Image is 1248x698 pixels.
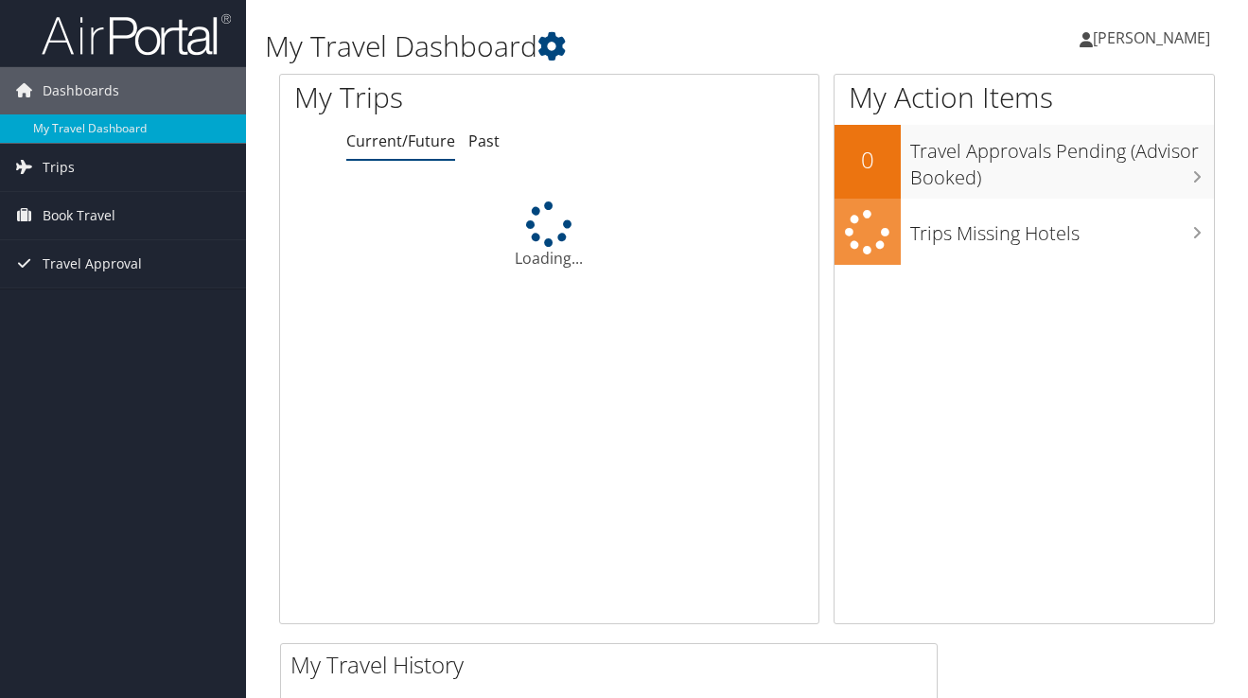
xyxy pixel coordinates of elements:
h2: 0 [835,144,901,176]
h3: Trips Missing Hotels [910,211,1214,247]
img: airportal-logo.png [42,12,231,57]
span: Trips [43,144,75,191]
h3: Travel Approvals Pending (Advisor Booked) [910,129,1214,191]
a: Trips Missing Hotels [835,199,1214,266]
a: [PERSON_NAME] [1080,9,1229,66]
h2: My Travel History [290,649,937,681]
h1: My Travel Dashboard [265,26,907,66]
h1: My Action Items [835,78,1214,117]
span: [PERSON_NAME] [1093,27,1210,48]
h1: My Trips [294,78,580,117]
a: Current/Future [346,131,455,151]
a: Past [468,131,500,151]
span: Travel Approval [43,240,142,288]
span: Book Travel [43,192,115,239]
a: 0Travel Approvals Pending (Advisor Booked) [835,125,1214,198]
span: Dashboards [43,67,119,114]
div: Loading... [280,201,818,270]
